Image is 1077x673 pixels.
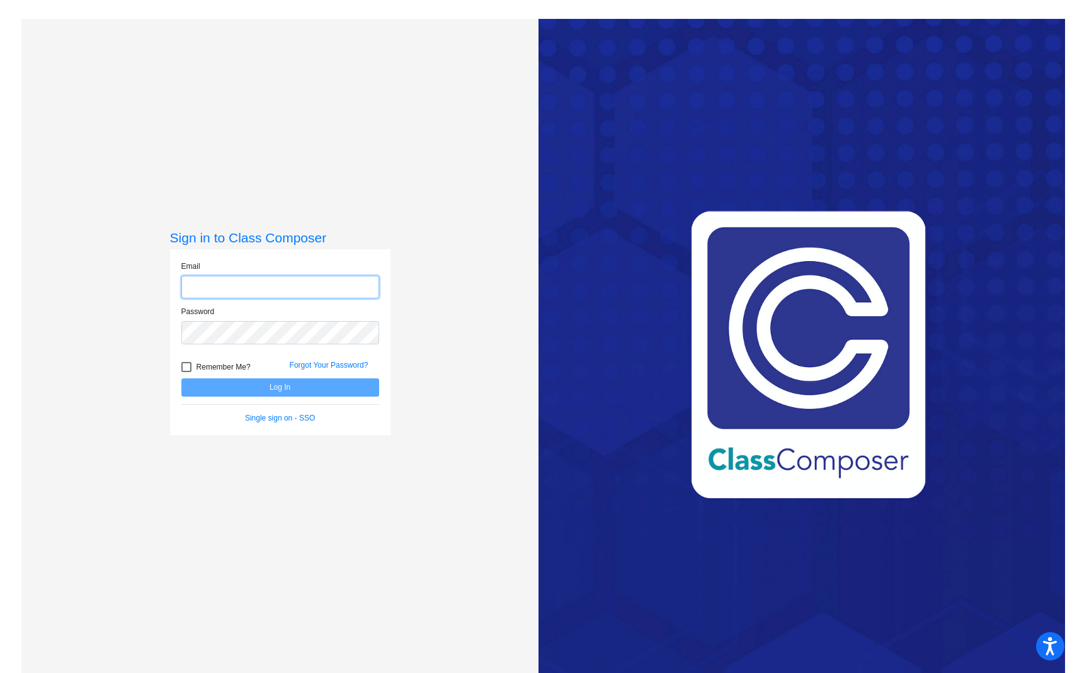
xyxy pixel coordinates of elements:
span: Remember Me? [197,359,251,375]
a: Single sign on - SSO [245,414,315,422]
button: Log In [181,378,379,397]
h3: Sign in to Class Composer [170,230,390,246]
label: Password [181,306,215,317]
label: Email [181,261,200,272]
a: Forgot Your Password? [290,361,368,370]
